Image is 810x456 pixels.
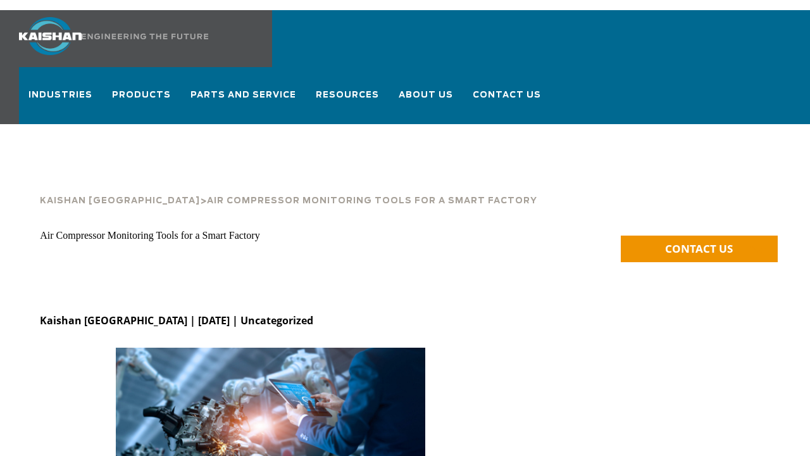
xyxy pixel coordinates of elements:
a: Parts and Service [190,79,297,124]
strong: Kaishan [GEOGRAPHIC_DATA] | [DATE] | Uncategorized [40,313,313,327]
a: CONTACT US [621,236,778,262]
a: Air Compressor Monitoring Tools for a Smart Factory [207,194,537,206]
span: CONTACT US [665,241,733,256]
a: About Us [399,79,454,124]
a: Products [112,79,171,124]
img: Engineering the future [82,34,208,39]
h1: Air Compressor Monitoring Tools for a Smart Factory [40,231,621,241]
div: > [40,187,537,206]
span: Contact Us [473,88,541,103]
span: Air Compressor Monitoring Tools for a Smart Factory [207,197,537,205]
span: Parts and Service [190,88,297,105]
span: Resources [316,88,380,105]
span: Industries [28,88,93,105]
span: Kaishan [GEOGRAPHIC_DATA] [40,197,200,205]
a: Kaishan [GEOGRAPHIC_DATA] [40,194,200,206]
a: Resources [316,79,380,124]
a: Industries [28,79,93,124]
img: kaishan logo [19,17,82,55]
a: Contact Us [473,79,541,122]
span: Products [112,88,171,105]
span: About Us [399,88,454,105]
a: Kaishan USA [19,10,243,67]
